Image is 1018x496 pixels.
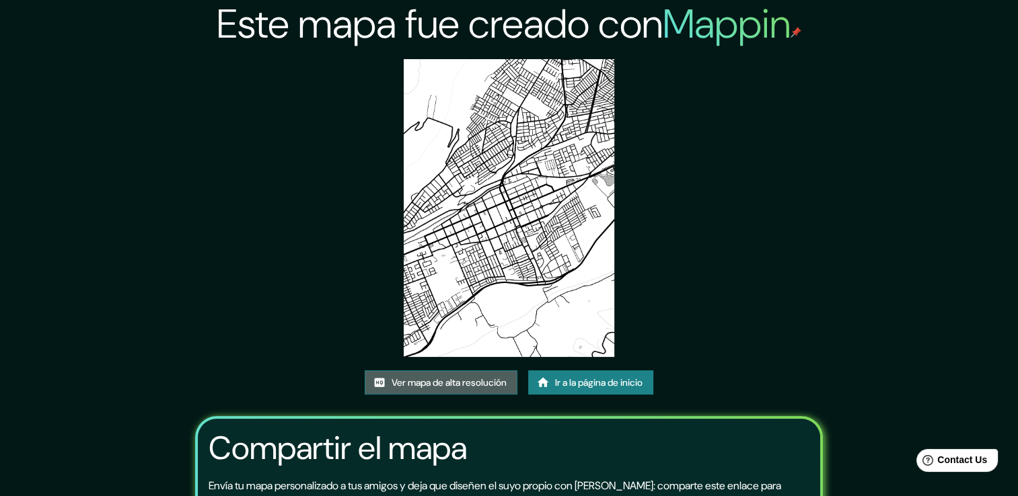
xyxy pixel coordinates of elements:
[898,444,1003,481] iframe: Help widget launcher
[365,370,517,395] a: Ver mapa de alta resolución
[392,374,507,391] font: Ver mapa de alta resolución
[404,59,614,357] img: created-map
[209,429,467,467] h3: Compartir el mapa
[528,370,653,395] a: Ir a la página de inicio
[555,374,643,391] font: Ir a la página de inicio
[791,27,801,38] img: mappin-pin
